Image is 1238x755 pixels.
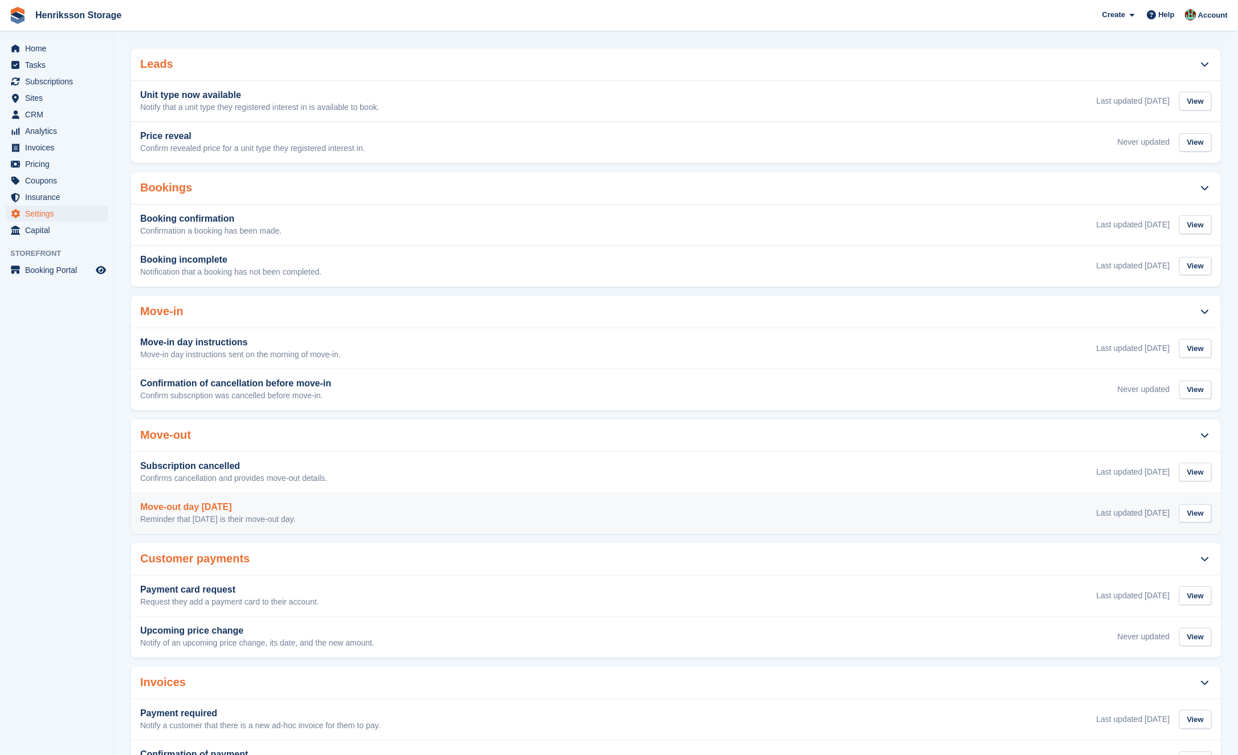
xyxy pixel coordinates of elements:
[140,337,341,348] h3: Move-in day instructions
[1097,219,1170,231] div: Last updated [DATE]
[1097,342,1170,354] div: Last updated [DATE]
[140,638,374,648] p: Notify of an upcoming price change, its date, and the new amount.
[131,699,1221,740] a: Payment required Notify a customer that there is a new ad-hoc invoice for them to pay. Last updat...
[1179,215,1212,234] div: View
[25,140,93,156] span: Invoices
[25,40,93,56] span: Home
[1097,713,1170,725] div: Last updated [DATE]
[6,74,108,89] a: menu
[6,123,108,139] a: menu
[140,585,319,595] h3: Payment card request
[131,617,1221,658] a: Upcoming price change Notify of an upcoming price change, its date, and the new amount. Never upd...
[1179,504,1212,523] div: View
[140,515,296,525] p: Reminder that [DATE] is their move-out day.
[140,626,374,636] h3: Upcoming price change
[6,189,108,205] a: menu
[25,74,93,89] span: Subscriptions
[6,57,108,73] a: menu
[140,461,327,471] h3: Subscription cancelled
[10,248,113,259] span: Storefront
[9,7,26,24] img: stora-icon-8386f47178a22dfd0bd8f6a31ec36ba5ce8667c1dd55bd0f319d3a0aa187defe.svg
[140,708,381,719] h3: Payment required
[1097,507,1170,519] div: Last updated [DATE]
[1185,9,1196,21] img: Isak Martinelle
[6,107,108,123] a: menu
[25,189,93,205] span: Insurance
[140,131,365,141] h3: Price reveal
[1118,136,1170,148] div: Never updated
[131,369,1221,410] a: Confirmation of cancellation before move-in Confirm subscription was cancelled before move-in. Ne...
[1179,463,1212,481] div: View
[6,140,108,156] a: menu
[140,305,184,318] h2: Move-in
[6,40,108,56] a: menu
[140,597,319,607] p: Request they add a payment card to their account.
[25,90,93,106] span: Sites
[25,173,93,189] span: Coupons
[6,90,108,106] a: menu
[1118,383,1170,395] div: Never updated
[140,391,331,401] p: Confirm subscription was cancelled before move-in.
[1097,95,1170,107] div: Last updated [DATE]
[131,122,1221,163] a: Price reveal Confirm revealed price for a unit type they registered interest in. Never updated View
[140,103,379,113] p: Notify that a unit type they registered interest in is available to book.
[140,721,381,731] p: Notify a customer that there is a new ad-hoc invoice for them to pay.
[140,90,379,100] h3: Unit type now available
[131,328,1221,369] a: Move-in day instructions Move-in day instructions sent on the morning of move-in. Last updated [D...
[1097,260,1170,272] div: Last updated [DATE]
[131,493,1221,534] a: Move-out day [DATE] Reminder that [DATE] is their move-out day. Last updated [DATE] View
[1179,92,1212,111] div: View
[1179,339,1212,358] div: View
[131,452,1221,493] a: Subscription cancelled Confirms cancellation and provides move-out details. Last updated [DATE] View
[140,226,282,236] p: Confirmation a booking has been made.
[140,144,365,154] p: Confirm revealed price for a unit type they registered interest in.
[31,6,126,25] a: Henriksson Storage
[1179,257,1212,276] div: View
[6,222,108,238] a: menu
[25,262,93,278] span: Booking Portal
[140,502,296,512] h3: Move-out day [DATE]
[25,123,93,139] span: Analytics
[140,552,250,565] h2: Customer payments
[6,173,108,189] a: menu
[140,350,341,360] p: Move-in day instructions sent on the morning of move-in.
[1179,710,1212,729] div: View
[25,57,93,73] span: Tasks
[1102,9,1125,21] span: Create
[1179,381,1212,399] div: View
[6,262,108,278] a: menu
[131,246,1221,287] a: Booking incomplete Notification that a booking has not been completed. Last updated [DATE] View
[25,206,93,222] span: Settings
[140,428,191,442] h2: Move-out
[94,263,108,277] a: Preview store
[131,205,1221,246] a: Booking confirmation Confirmation a booking has been made. Last updated [DATE] View
[1097,466,1170,478] div: Last updated [DATE]
[1118,631,1170,643] div: Never updated
[1159,9,1175,21] span: Help
[140,58,173,71] h2: Leads
[131,576,1221,617] a: Payment card request Request they add a payment card to their account. Last updated [DATE] View
[140,255,321,265] h3: Booking incomplete
[1179,628,1212,647] div: View
[140,181,192,194] h2: Bookings
[140,267,321,277] p: Notification that a booking has not been completed.
[140,214,282,224] h3: Booking confirmation
[1179,586,1212,605] div: View
[131,81,1221,122] a: Unit type now available Notify that a unit type they registered interest in is available to book....
[1198,10,1228,21] span: Account
[1179,133,1212,152] div: View
[140,474,327,484] p: Confirms cancellation and provides move-out details.
[25,156,93,172] span: Pricing
[6,206,108,222] a: menu
[140,378,331,389] h3: Confirmation of cancellation before move-in
[1097,590,1170,602] div: Last updated [DATE]
[25,107,93,123] span: CRM
[25,222,93,238] span: Capital
[6,156,108,172] a: menu
[140,676,186,689] h2: Invoices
